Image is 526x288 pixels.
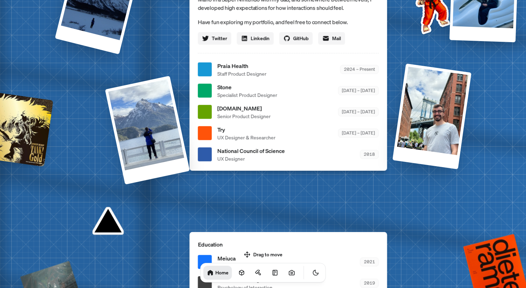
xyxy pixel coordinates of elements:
[204,266,232,280] a: Home
[217,125,276,134] span: Try
[338,129,379,138] div: [DATE] – [DATE]
[198,32,231,45] a: Twitter
[338,108,379,116] div: [DATE] – [DATE]
[215,269,229,276] h1: Home
[217,147,285,155] span: National Council of Science
[217,155,285,162] span: UX Designer
[237,32,274,45] a: Linkedin
[198,240,379,249] p: Education
[217,83,277,91] span: Stone
[309,266,323,280] button: Toggle Theme
[332,34,341,42] span: Mail
[217,62,266,70] span: Praia Health
[251,34,270,42] span: Linkedin
[217,91,277,99] span: Specialist Product Designer
[198,17,379,26] p: Have fun exploring my portfolio, and feel free to connect below.
[217,104,271,112] span: [DOMAIN_NAME]
[217,112,271,120] span: Senior Product Designer
[318,32,345,45] a: Mail
[279,32,313,45] a: GitHub
[360,150,379,159] div: 2018
[217,134,276,141] span: UX Designer & Researcher
[293,34,309,42] span: GitHub
[212,34,227,42] span: Twitter
[217,70,266,77] span: Staff Product Designer
[360,258,379,266] div: 2021
[340,65,379,74] div: 2024 – Present
[338,86,379,95] div: [DATE] – [DATE]
[360,279,379,288] div: 2019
